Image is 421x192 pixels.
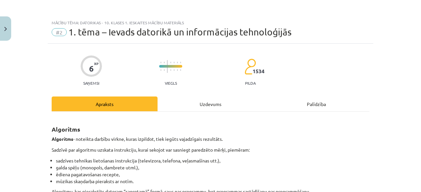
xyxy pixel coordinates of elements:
[245,81,256,85] p: pilda
[244,58,256,75] img: students-c634bb4e5e11cddfef0936a35e636f08e4e9abd3cc4e673bd6f9a4125e45ecb1.svg
[52,136,369,142] p: - noteikta darbību virkne, kuras izpildot, tiek iegūts vajadzīgais rezultāts.
[68,27,291,37] span: 1. tēma – Ievads datorikā un informācijas tehnoloģijās
[180,69,181,71] img: icon-short-line-57e1e144782c952c97e751825c79c345078a6d821885a25fce030b3d8c18986b.svg
[170,69,171,71] img: icon-short-line-57e1e144782c952c97e751825c79c345078a6d821885a25fce030b3d8c18986b.svg
[52,125,80,133] strong: Algoritms
[81,81,102,85] p: Saņemsi
[161,62,161,63] img: icon-short-line-57e1e144782c952c97e751825c79c345078a6d821885a25fce030b3d8c18986b.svg
[56,178,369,185] li: mūzikas skaņdarba pieraksts ar notīm.
[56,171,369,178] li: ēdiena pagatavošanas recepte,
[174,62,174,63] img: icon-short-line-57e1e144782c952c97e751825c79c345078a6d821885a25fce030b3d8c18986b.svg
[56,157,369,164] li: sadzīves tehnikas lietošanas instrukcija (televizora, telefona, veļasmašīnas utt.),
[253,68,264,74] span: 1534
[158,96,263,111] div: Uzdevums
[174,69,174,71] img: icon-short-line-57e1e144782c952c97e751825c79c345078a6d821885a25fce030b3d8c18986b.svg
[170,62,171,63] img: icon-short-line-57e1e144782c952c97e751825c79c345078a6d821885a25fce030b3d8c18986b.svg
[165,81,177,85] p: Viegls
[52,146,369,153] p: Sadzīvē par algoritmu uzskata instrukciju, kurai sekojot var sasniegt paredzēto mērķi, piemēram:
[89,64,94,73] div: 6
[161,69,161,71] img: icon-short-line-57e1e144782c952c97e751825c79c345078a6d821885a25fce030b3d8c18986b.svg
[167,60,168,73] img: icon-long-line-d9ea69661e0d244f92f715978eff75569469978d946b2353a9bb055b3ed8787d.svg
[52,20,369,25] div: Mācību tēma: Datorikas - 10. klases 1. ieskaites mācību materiāls
[263,96,369,111] div: Palīdzība
[94,62,98,65] span: XP
[4,27,7,31] img: icon-close-lesson-0947bae3869378f0d4975bcd49f059093ad1ed9edebbc8119c70593378902aed.svg
[52,28,67,36] span: #2
[52,96,158,111] div: Apraksts
[56,164,369,171] li: galda spēļu (monopols, dambrete utml.),
[180,62,181,63] img: icon-short-line-57e1e144782c952c97e751825c79c345078a6d821885a25fce030b3d8c18986b.svg
[52,136,73,142] strong: Algoritms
